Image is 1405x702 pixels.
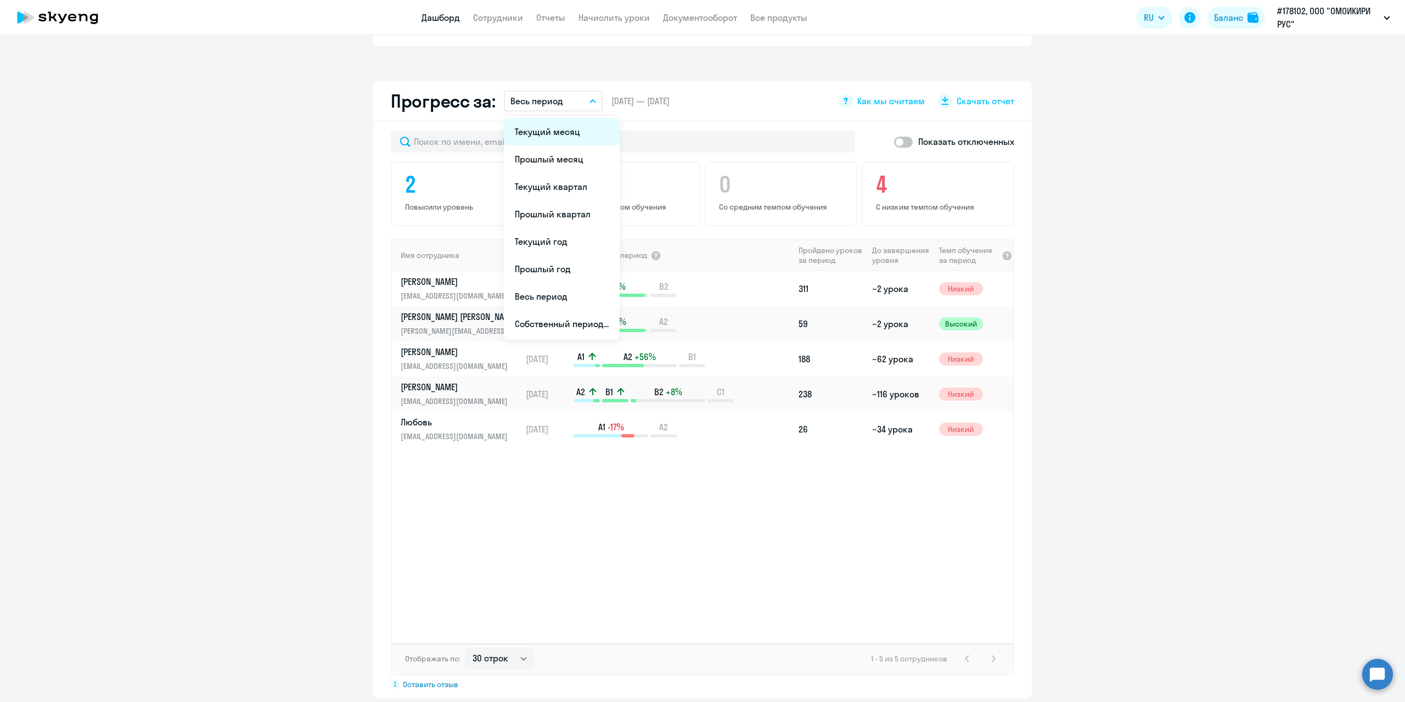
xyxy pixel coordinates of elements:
[521,341,572,377] td: [DATE]
[794,377,868,412] td: 238
[876,171,1003,198] h4: 4
[401,290,514,302] p: [EMAIL_ADDRESS][DOMAIN_NAME]
[401,360,514,372] p: [EMAIL_ADDRESS][DOMAIN_NAME]
[666,386,682,398] span: +8%
[504,116,620,340] ul: RU
[401,346,514,358] p: [PERSON_NAME]
[794,412,868,447] td: 26
[401,416,514,428] p: Любовь
[1144,11,1154,24] span: RU
[405,654,460,664] span: Отображать по:
[611,95,670,107] span: [DATE] — [DATE]
[634,351,656,363] span: +56%
[401,325,514,337] p: [PERSON_NAME][EMAIL_ADDRESS][DOMAIN_NAME]
[939,423,983,436] span: Низкий
[939,282,983,295] span: Низкий
[876,202,1003,212] p: С низким темпом обучения
[857,95,925,107] span: Как мы считаем
[688,351,696,363] span: B1
[401,311,514,323] p: [PERSON_NAME] [PERSON_NAME]
[401,276,514,288] p: [PERSON_NAME]
[868,412,934,447] td: ~34 урока
[868,239,934,271] th: До завершения уровня
[794,341,868,377] td: 188
[405,202,532,212] p: Повысили уровень
[794,306,868,341] td: 59
[401,395,514,407] p: [EMAIL_ADDRESS][DOMAIN_NAME]
[654,386,664,398] span: B2
[504,91,603,111] button: Весь период
[1214,11,1243,24] div: Баланс
[536,12,565,23] a: Отчеты
[623,351,632,363] span: A2
[1272,4,1396,31] button: #178102, ООО "ОМОИКИРИ РУС"
[578,12,650,23] a: Начислить уроки
[794,271,868,306] td: 311
[717,386,724,398] span: C1
[401,346,521,372] a: [PERSON_NAME][EMAIL_ADDRESS][DOMAIN_NAME]
[659,421,668,433] span: A2
[391,131,855,153] input: Поиск по имени, email, продукту или статусу
[401,381,514,393] p: [PERSON_NAME]
[401,276,521,302] a: [PERSON_NAME][EMAIL_ADDRESS][DOMAIN_NAME]
[605,386,613,398] span: B1
[598,421,605,433] span: A1
[562,202,689,212] p: С высоким темпом обучения
[939,352,983,366] span: Низкий
[1207,7,1265,29] button: Балансbalance
[576,386,585,398] span: A2
[521,377,572,412] td: [DATE]
[663,12,737,23] a: Документооборот
[391,90,495,112] h2: Прогресс за:
[392,239,521,271] th: Имя сотрудника
[939,387,983,401] span: Низкий
[868,341,934,377] td: ~62 урока
[401,381,521,407] a: [PERSON_NAME][EMAIL_ADDRESS][DOMAIN_NAME]
[750,12,807,23] a: Все продукты
[405,171,532,198] h4: 2
[939,245,998,265] span: Темп обучения за период
[521,412,572,447] td: [DATE]
[1136,7,1172,29] button: RU
[421,12,460,23] a: Дашборд
[401,416,521,442] a: Любовь[EMAIL_ADDRESS][DOMAIN_NAME]
[939,317,983,330] span: Высокий
[794,239,868,271] th: Пройдено уроков за период
[957,95,1014,107] span: Скачать отчет
[871,654,947,664] span: 1 - 5 из 5 сотрудников
[510,94,563,108] p: Весь период
[1247,12,1258,23] img: balance
[562,171,689,198] h4: 1
[401,430,514,442] p: [EMAIL_ADDRESS][DOMAIN_NAME]
[659,280,668,293] span: B2
[918,135,1014,148] p: Показать отключенных
[608,421,624,433] span: -17%
[401,311,521,337] a: [PERSON_NAME] [PERSON_NAME][PERSON_NAME][EMAIL_ADDRESS][DOMAIN_NAME]
[659,316,668,328] span: A2
[1277,4,1379,31] p: #178102, ООО "ОМОИКИРИ РУС"
[473,12,523,23] a: Сотрудники
[868,271,934,306] td: ~2 урока
[403,679,458,689] span: Оставить отзыв
[868,377,934,412] td: ~116 уроков
[577,351,585,363] span: A1
[868,306,934,341] td: ~2 урока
